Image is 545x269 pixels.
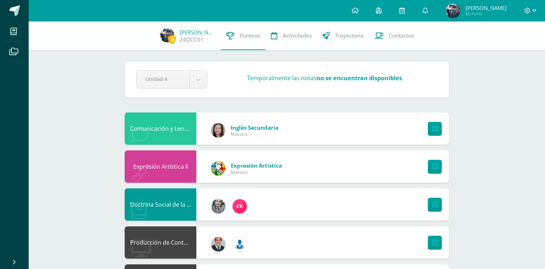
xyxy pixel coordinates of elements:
[211,161,225,176] img: 159e24a6ecedfdf8f489544946a573f0.png
[389,32,414,39] span: Contactos
[231,169,282,175] span: Maestro
[221,21,266,50] a: Punteos
[168,35,176,44] span: 0
[446,4,460,18] img: b6b365b4af654ad970a780ec0721cded.png
[233,199,247,213] img: 866c3f3dc5f3efb798120d7ad13644d9.png
[247,74,403,82] h3: Temporalmente las notas .
[266,21,317,50] a: Actividades
[233,237,247,251] img: 6ed6846fa57649245178fca9fc9a58dd.png
[316,74,402,82] strong: no se encuentran disponibles
[231,131,278,137] span: Maestro
[211,237,225,251] img: 2306758994b507d40baaa54be1d4aa7e.png
[231,124,278,131] span: Inglés Secundaria
[369,21,419,50] a: Contactos
[240,32,260,39] span: Punteos
[317,21,369,50] a: Trayectoria
[465,11,507,17] span: Mi Perfil
[211,123,225,138] img: 8af0450cf43d44e38c4a1497329761f3.png
[137,71,207,88] a: Unidad 4
[180,29,215,36] a: [PERSON_NAME]
[125,226,196,259] div: Producción de Contenidos Digitales
[283,32,312,39] span: Actividades
[335,32,364,39] span: Trayectoria
[211,199,225,213] img: cba4c69ace659ae4cf02a5761d9a2473.png
[125,150,196,183] div: Expresión Artística II
[125,112,196,145] div: Comunicación y Lenguaje L3 Inglés
[465,4,507,11] span: [PERSON_NAME]
[180,36,204,43] a: 24DCC01
[125,188,196,221] div: Doctrina Social de la Iglesia
[160,28,174,42] img: b6b365b4af654ad970a780ec0721cded.png
[145,71,181,87] span: Unidad 4
[231,162,282,169] span: Expresión Artística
